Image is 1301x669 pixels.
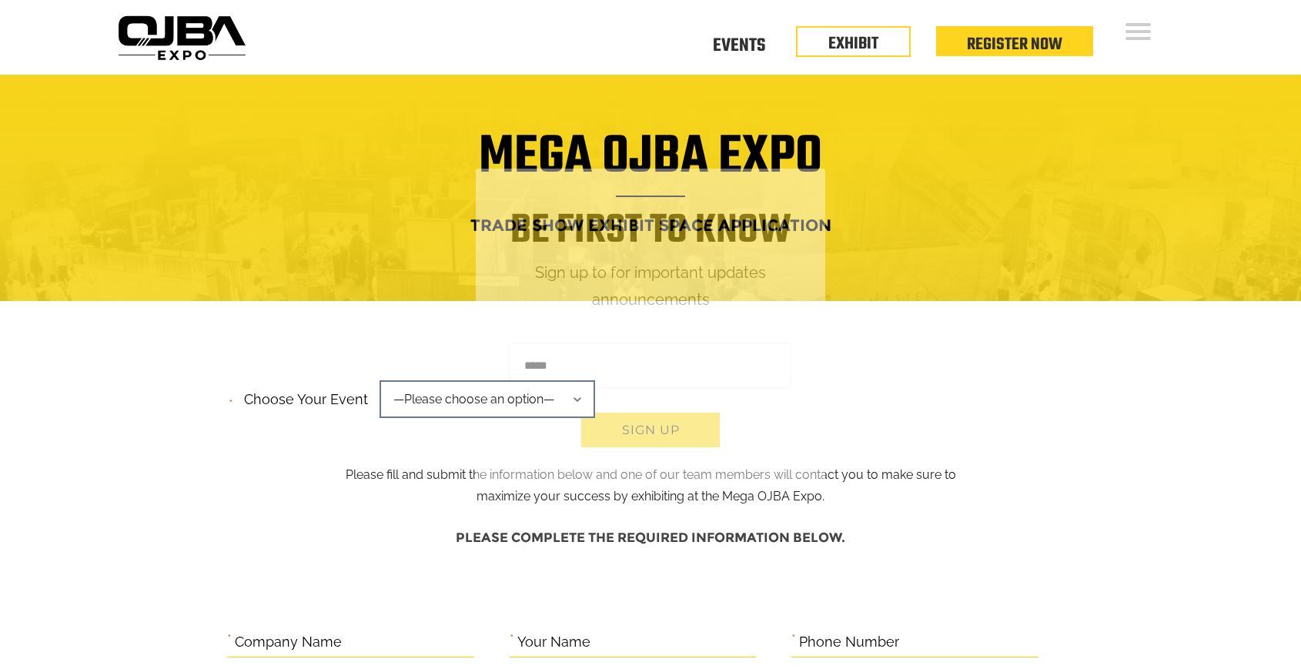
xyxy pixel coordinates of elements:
label: Choose your event [235,378,368,412]
a: EXHIBIT [828,31,878,57]
h1: Be first to know [476,207,825,256]
label: Company Name [235,631,342,654]
span: —Please choose an option— [380,380,595,418]
p: Please fill and submit the information below and one of our team members will contact you to make... [333,386,968,507]
label: Phone Number [799,631,899,654]
a: Register Now [967,32,1062,58]
label: Your Name [517,631,590,654]
p: Sign up to for important updates announcements [476,259,825,313]
h4: Please complete the required information below. [227,523,1074,553]
button: Sign up [581,413,720,447]
h1: Mega OJBA Expo [123,135,1178,197]
h4: Trade Show Exhibit Space Application [123,211,1178,239]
